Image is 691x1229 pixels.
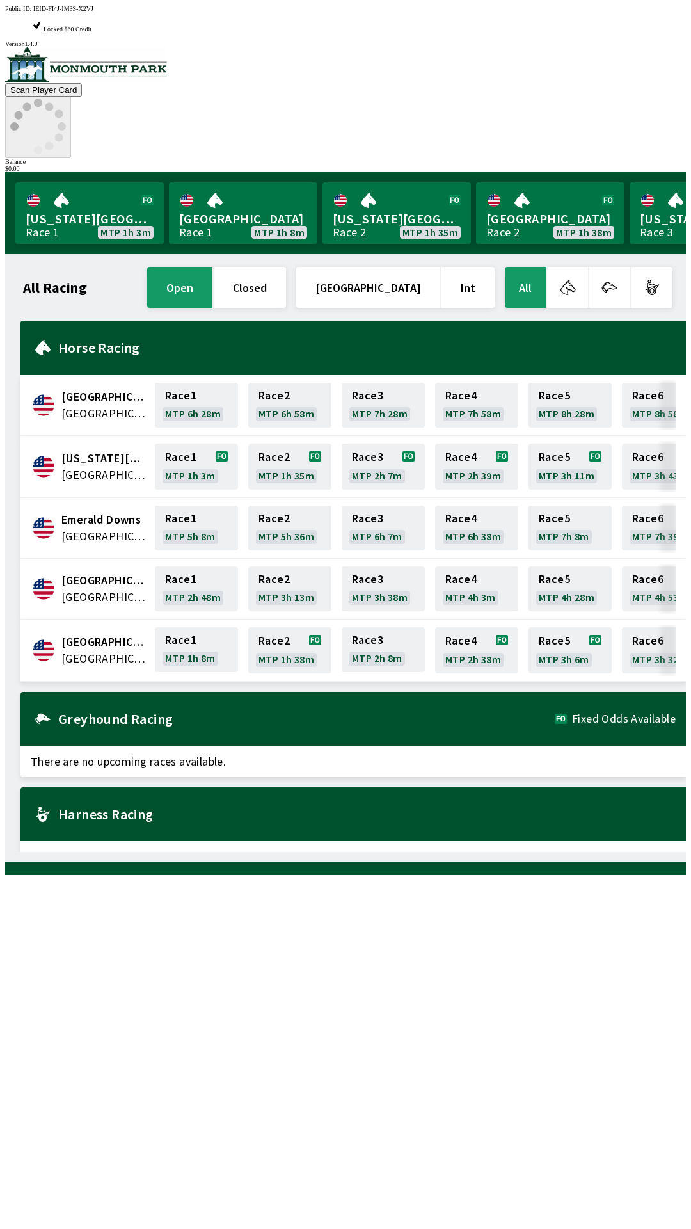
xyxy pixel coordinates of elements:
[435,383,518,428] a: Race4MTP 7h 58m
[165,408,221,419] span: MTP 6h 28m
[539,408,594,419] span: MTP 8h 28m
[539,574,570,584] span: Race 5
[61,405,147,422] span: United States
[61,589,147,606] span: United States
[445,654,501,664] span: MTP 2h 38m
[61,511,147,528] span: Emerald Downs
[441,267,495,308] button: Int
[435,566,518,611] a: Race4MTP 4h 3m
[528,506,612,550] a: Race5MTP 7h 8m
[632,654,688,664] span: MTP 3h 32m
[5,83,82,97] button: Scan Player Card
[572,714,676,724] span: Fixed Odds Available
[632,390,663,401] span: Race 6
[61,634,147,650] span: Monmouth Park
[435,444,518,490] a: Race4MTP 2h 39m
[539,592,594,602] span: MTP 4h 28m
[155,444,238,490] a: Race1MTP 1h 3m
[258,452,290,462] span: Race 2
[254,227,305,237] span: MTP 1h 8m
[165,592,221,602] span: MTP 2h 48m
[352,390,383,401] span: Race 3
[352,408,408,419] span: MTP 7h 28m
[155,383,238,428] a: Race1MTP 6h 28m
[20,841,686,872] span: There are no upcoming races available.
[632,513,663,524] span: Race 6
[165,531,216,542] span: MTP 5h 8m
[258,574,290,584] span: Race 2
[61,467,147,483] span: United States
[322,182,471,244] a: [US_STATE][GEOGRAPHIC_DATA]Race 2MTP 1h 35m
[258,513,290,524] span: Race 2
[342,383,425,428] a: Race3MTP 7h 28m
[352,452,383,462] span: Race 3
[539,470,594,481] span: MTP 3h 11m
[248,566,331,611] a: Race2MTP 3h 13m
[61,650,147,667] span: United States
[26,227,59,237] div: Race 1
[632,452,663,462] span: Race 6
[632,470,688,481] span: MTP 3h 43m
[165,513,196,524] span: Race 1
[258,408,314,419] span: MTP 6h 58m
[402,227,458,237] span: MTP 1h 35m
[15,182,164,244] a: [US_STATE][GEOGRAPHIC_DATA]Race 1MTP 1h 3m
[556,227,612,237] span: MTP 1h 38m
[147,267,212,308] button: open
[61,572,147,589] span: Fairmount Park
[435,627,518,673] a: Race4MTP 2h 38m
[539,390,570,401] span: Race 5
[179,211,307,227] span: [GEOGRAPHIC_DATA]
[539,654,589,664] span: MTP 3h 6m
[5,165,686,172] div: $ 0.00
[539,636,570,646] span: Race 5
[248,627,331,673] a: Race2MTP 1h 38m
[258,636,290,646] span: Race 2
[155,566,238,611] a: Race1MTP 2h 48m
[33,5,93,12] span: IEID-FI4J-IM3S-X2VJ
[258,470,314,481] span: MTP 1h 35m
[486,211,614,227] span: [GEOGRAPHIC_DATA]
[61,450,147,467] span: Delaware Park
[632,636,663,646] span: Race 6
[20,746,686,777] span: There are no upcoming races available.
[352,574,383,584] span: Race 3
[44,26,91,33] span: Locked $60 Credit
[445,592,496,602] span: MTP 4h 3m
[296,267,440,308] button: [GEOGRAPHIC_DATA]
[528,444,612,490] a: Race5MTP 3h 11m
[248,444,331,490] a: Race2MTP 1h 35m
[352,653,402,663] span: MTP 2h 8m
[445,452,477,462] span: Race 4
[58,809,676,819] h2: Harness Racing
[539,531,589,542] span: MTP 7h 8m
[214,267,286,308] button: closed
[5,40,686,47] div: Version 1.4.0
[5,5,686,12] div: Public ID:
[342,566,425,611] a: Race3MTP 3h 38m
[445,531,501,542] span: MTP 6h 38m
[165,390,196,401] span: Race 1
[248,506,331,550] a: Race2MTP 5h 36m
[352,635,383,645] span: Race 3
[632,531,688,542] span: MTP 7h 39m
[165,574,196,584] span: Race 1
[445,470,501,481] span: MTP 2h 39m
[445,513,477,524] span: Race 4
[640,227,673,237] div: Race 3
[179,227,212,237] div: Race 1
[23,282,87,293] h1: All Racing
[352,470,402,481] span: MTP 2h 7m
[352,531,402,542] span: MTP 6h 7m
[155,506,238,550] a: Race1MTP 5h 8m
[165,452,196,462] span: Race 1
[476,182,624,244] a: [GEOGRAPHIC_DATA]Race 2MTP 1h 38m
[528,383,612,428] a: Race5MTP 8h 28m
[169,182,317,244] a: [GEOGRAPHIC_DATA]Race 1MTP 1h 8m
[165,635,196,645] span: Race 1
[58,342,676,353] h2: Horse Racing
[258,531,314,542] span: MTP 5h 36m
[342,444,425,490] a: Race3MTP 2h 7m
[445,574,477,584] span: Race 4
[258,592,314,602] span: MTP 3h 13m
